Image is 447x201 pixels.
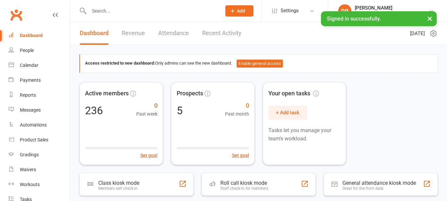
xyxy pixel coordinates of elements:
[225,5,253,17] button: Add
[9,43,70,58] a: People
[20,48,34,53] div: People
[8,7,24,23] a: Clubworx
[20,107,41,113] div: Messages
[281,3,299,18] span: Settings
[20,33,43,38] div: Dashboard
[9,103,70,118] a: Messages
[9,28,70,43] a: Dashboard
[9,147,70,162] a: Gradings
[9,177,70,192] a: Workouts
[85,61,155,66] strong: Access restricted to new dashboard:
[98,186,139,191] div: Members self check-in
[268,126,341,143] p: Tasks let you manage your team's workload.
[202,22,242,45] a: Recent Activity
[232,152,249,159] button: Set goal
[9,162,70,177] a: Waivers
[80,22,109,45] a: Dashboard
[20,137,48,142] div: Product Sales
[220,180,268,186] div: Roll call kiosk mode
[355,11,428,17] div: Altered States Fitness & Martial Arts
[220,186,268,191] div: Staff check-in for members
[20,167,36,172] div: Waivers
[342,186,416,191] div: Great for the front desk
[136,110,157,118] span: Past week
[338,4,351,18] div: DP
[424,11,436,25] button: ×
[20,92,36,98] div: Reports
[20,77,41,83] div: Payments
[9,73,70,88] a: Payments
[268,89,319,98] span: Your open tasks
[327,16,381,22] span: Signed in successfully.
[225,110,249,118] span: Past month
[177,105,183,116] div: 5
[20,152,39,157] div: Gradings
[85,89,129,98] span: Active members
[85,60,432,68] div: Only admins can see the new dashboard.
[20,182,40,187] div: Workouts
[98,180,139,186] div: Class kiosk mode
[268,106,307,120] button: + Add task
[237,8,245,14] span: Add
[122,22,145,45] a: Revenue
[9,58,70,73] a: Calendar
[136,101,157,111] span: 0
[237,60,283,68] button: Enable general access
[140,152,157,159] button: Set goal
[20,122,47,127] div: Automations
[85,105,103,116] div: 236
[9,88,70,103] a: Reports
[87,6,217,16] input: Search...
[355,5,428,11] div: [PERSON_NAME]
[225,101,249,111] span: 0
[20,63,38,68] div: Calendar
[410,29,425,37] span: [DATE]
[158,22,189,45] a: Attendance
[9,132,70,147] a: Product Sales
[9,118,70,132] a: Automations
[177,89,203,98] span: Prospects
[342,180,416,186] div: General attendance kiosk mode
